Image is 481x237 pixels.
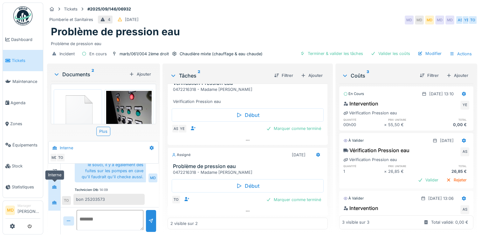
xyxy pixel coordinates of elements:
div: [DATE] [125,17,139,23]
div: × [384,122,388,128]
div: Documents [53,71,127,78]
h1: Problème de pression eau [51,26,180,38]
div: Filtrer [417,71,441,80]
a: Dashboard [3,29,43,50]
div: 0,00 € [429,122,469,128]
div: [DATE] [292,152,306,158]
a: Stock [3,155,43,176]
a: Maintenance [3,71,43,92]
a: Statistiques [3,177,43,198]
div: Assigné [172,152,191,158]
div: Valider les coûts [368,49,413,58]
div: YE [460,101,469,110]
div: À valider [343,196,364,201]
div: Marquer comme terminé [264,195,324,204]
div: [DATE] 13:06 [428,195,454,201]
div: MD [405,16,414,24]
div: Interne [60,145,73,151]
div: Plomberie et Sanitaires [49,17,93,23]
div: Plus [96,127,110,136]
div: 0472216318 - Madame [PERSON_NAME] [173,169,325,175]
div: Valider [415,176,441,184]
a: Agenda [3,92,43,113]
div: Incident [59,51,75,57]
h6: quantité [343,164,384,168]
div: MD [445,16,454,24]
div: [DATE] 13:10 [429,91,454,97]
div: bon 25203573 [73,194,145,205]
div: Modifier [415,49,444,58]
div: YE [462,16,471,24]
div: 2 visible sur 2 [170,220,198,227]
div: 3 visible sur 3 [342,220,369,226]
div: Total validé: 0,00 € [431,220,468,226]
div: À valider [343,138,364,143]
h6: quantité [343,118,384,122]
div: MD [435,16,444,24]
div: 26,85 € [429,168,469,174]
div: Vérification Pression eau [343,157,397,163]
div: Tâches [170,72,269,79]
div: MD [415,16,424,24]
div: 0472216318 - Madame [PERSON_NAME] Vérification Pression eau [173,86,325,105]
div: AS [460,147,469,156]
div: Coûts [342,72,415,79]
a: MD Manager[PERSON_NAME] [5,203,40,219]
li: [PERSON_NAME] [17,203,40,217]
div: Problème de pression eau [51,38,473,47]
div: Vérification Pression eau [343,146,409,154]
div: YE [178,124,187,133]
div: En cours [343,91,364,97]
div: 55,50 € [388,122,429,128]
div: Intervention [343,100,378,107]
strong: #2025/09/146/06932 [85,6,134,12]
div: TO [62,196,71,205]
div: Début [172,179,324,193]
div: Tickets [64,6,78,12]
div: Filtrer [271,71,296,80]
div: TO [56,153,65,162]
img: 84750757-fdcc6f00-afbb-11ea-908a-1074b026b06b.png [55,91,100,134]
span: Dashboard [11,37,40,43]
span: Stock [12,163,40,169]
span: Tickets [12,58,40,64]
sup: 2 [198,72,200,79]
img: 8frxye6xxczt3ydecf3ayo4ucla8 [106,91,151,151]
h3: Problème de pression eau [173,163,325,169]
h6: total [429,164,469,168]
div: 14:09 [100,187,108,192]
li: MD [5,206,15,215]
a: Zones [3,113,43,134]
div: Vérification Pression eau [343,214,397,220]
div: Manager [17,203,40,208]
div: Rejeter [443,176,469,184]
div: Intervention [343,204,378,212]
div: 00h00 [343,122,384,128]
div: Ajouter [444,71,471,80]
div: AS [172,124,181,133]
span: Agenda [10,100,40,106]
sup: 3 [367,72,369,79]
span: Zones [10,121,40,127]
a: Tickets [3,50,43,71]
a: Équipements [3,134,43,155]
div: MD [148,173,157,182]
div: Ajouter [298,71,325,80]
div: 4 [108,17,110,23]
div: MD [50,153,59,162]
div: TO [172,195,181,204]
div: Actions [447,49,475,58]
div: 26,85 € [388,168,429,174]
div: 1 [343,168,384,174]
div: Vérification Pression eau [343,110,397,116]
div: En cours [89,51,107,57]
div: [DATE] [440,138,454,144]
sup: 2 [92,71,94,78]
div: AS [460,205,469,214]
h6: prix unitaire [388,118,429,122]
div: Début [172,108,324,122]
div: Interne [45,170,64,179]
span: Équipements [12,142,40,148]
div: TO [468,16,477,24]
div: MD [425,16,434,24]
